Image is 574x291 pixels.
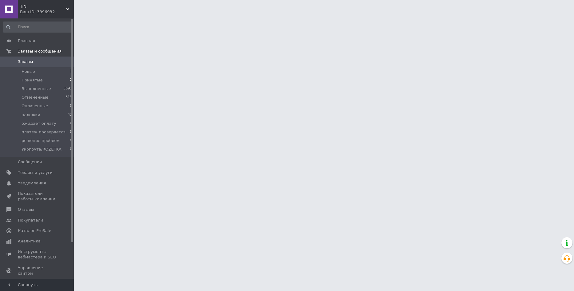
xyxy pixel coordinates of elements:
span: Новые [22,69,35,74]
input: Поиск [3,22,73,33]
span: Оплаченные [22,103,48,109]
span: Товары и услуги [18,170,53,175]
span: Отмененные [22,95,48,100]
span: 0 [70,129,72,135]
span: Показатели работы компании [18,191,57,202]
span: 0 [70,121,72,126]
span: 1 [70,69,72,74]
span: 42 [68,112,72,118]
span: наложки [22,112,40,118]
span: TiN [20,4,66,9]
span: ожидает оплату [22,121,56,126]
span: 2 [70,77,72,83]
span: решение проблем [22,138,60,144]
span: Инструменты вебмастера и SEO [18,249,57,260]
span: Сообщения [18,159,42,165]
span: Управление сайтом [18,265,57,276]
span: Укрпочта/ROZETKA [22,147,62,152]
span: Аналитика [18,238,41,244]
span: 0 [70,103,72,109]
span: Принятые [22,77,43,83]
span: Уведомления [18,180,46,186]
span: Заказы [18,59,33,65]
span: Каталог ProSale [18,228,51,234]
span: Выполненные [22,86,51,92]
span: Главная [18,38,35,44]
span: 813 [66,95,72,100]
span: 0 [70,147,72,152]
span: 0 [70,138,72,144]
div: Ваш ID: 3896932 [20,9,74,15]
span: 3691 [63,86,72,92]
span: Заказы и сообщения [18,49,62,54]
span: Покупатели [18,218,43,223]
span: платеж проверяется [22,129,66,135]
span: Отзывы [18,207,34,212]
